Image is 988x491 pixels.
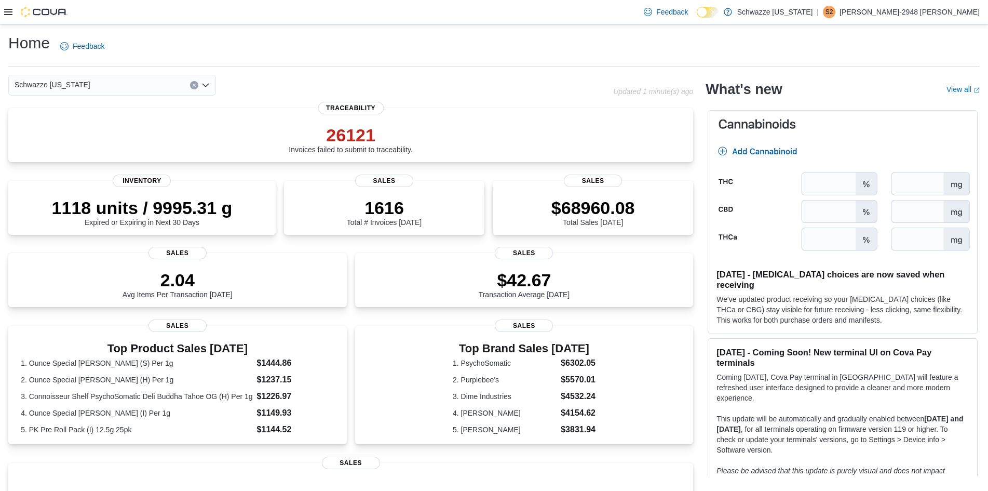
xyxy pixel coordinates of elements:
[201,81,210,89] button: Open list of options
[148,320,207,332] span: Sales
[21,424,252,435] dt: 5. PK Pre Roll Pack (I) 12.5g 25pk
[613,87,693,96] p: Updated 1 minute(s) ago
[21,391,252,402] dt: 3. Connoisseur Shelf PsychoSomatic Deli Buddha Tahoe OG (H) Per 1g
[551,197,635,218] p: $68960.08
[123,270,233,290] p: 2.04
[52,197,233,218] p: 1118 units / 9995.31 g
[453,391,557,402] dt: 3. Dime Industries
[706,81,782,98] h2: What's new
[716,414,969,455] p: This update will be automatically and gradually enabled between , for all terminals operating on ...
[640,2,692,22] a: Feedback
[318,102,384,114] span: Traceability
[257,374,334,386] dd: $1237.15
[73,41,104,51] span: Feedback
[322,457,380,469] span: Sales
[479,270,570,290] p: $42.67
[21,408,252,418] dt: 4. Ounce Special [PERSON_NAME] (I) Per 1g
[453,342,595,355] h3: Top Brand Sales [DATE]
[716,467,945,485] em: Please be advised that this update is purely visual and does not impact payment functionality.
[453,375,557,385] dt: 2. Purplebee's
[561,407,595,419] dd: $4154.62
[946,85,980,94] a: View allExternal link
[561,374,595,386] dd: $5570.01
[123,270,233,299] div: Avg Items Per Transaction [DATE]
[564,175,622,187] span: Sales
[15,78,90,91] span: Schwazze [US_STATE]
[21,7,67,17] img: Cova
[656,7,688,17] span: Feedback
[21,358,252,368] dt: 1. Ounce Special [PERSON_NAME] (S) Per 1g
[716,372,969,403] p: Coming [DATE], Cova Pay terminal in [GEOGRAPHIC_DATA] will feature a refreshed user interface des...
[453,358,557,368] dt: 1. PsychoSomatic
[495,320,553,332] span: Sales
[737,6,813,18] p: Schwazze [US_STATE]
[52,197,233,227] div: Expired or Expiring in Next 30 Days
[289,125,413,145] p: 26121
[479,270,570,299] div: Transaction Average [DATE]
[973,87,980,94] svg: External link
[190,81,198,89] button: Clear input
[453,408,557,418] dt: 4. [PERSON_NAME]
[257,390,334,403] dd: $1226.97
[561,423,595,436] dd: $3831.94
[257,407,334,419] dd: $1149.93
[817,6,819,18] p: |
[716,294,969,325] p: We've updated product receiving so your [MEDICAL_DATA] choices (like THCa or CBG) stay visible fo...
[21,342,334,355] h3: Top Product Sales [DATE]
[561,390,595,403] dd: $4532.24
[8,33,50,54] h1: Home
[551,197,635,227] div: Total Sales [DATE]
[347,197,422,218] p: 1616
[148,247,207,259] span: Sales
[716,269,969,290] h3: [DATE] - [MEDICAL_DATA] choices are now saved when receiving
[257,357,334,369] dd: $1444.86
[453,424,557,435] dt: 5. [PERSON_NAME]
[825,6,833,18] span: S2
[355,175,413,187] span: Sales
[21,375,252,385] dt: 2. Ounce Special [PERSON_NAME] (H) Per 1g
[561,357,595,369] dd: $6302.05
[495,247,553,259] span: Sales
[716,347,969,368] h3: [DATE] - Coming Soon! New terminal UI on Cova Pay terminals
[56,36,109,57] a: Feedback
[823,6,835,18] div: Shane-2948 Morris
[289,125,413,154] div: Invoices failed to submit to traceability.
[840,6,980,18] p: [PERSON_NAME]-2948 [PERSON_NAME]
[113,175,171,187] span: Inventory
[347,197,422,227] div: Total # Invoices [DATE]
[257,423,334,436] dd: $1144.52
[697,7,719,18] input: Dark Mode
